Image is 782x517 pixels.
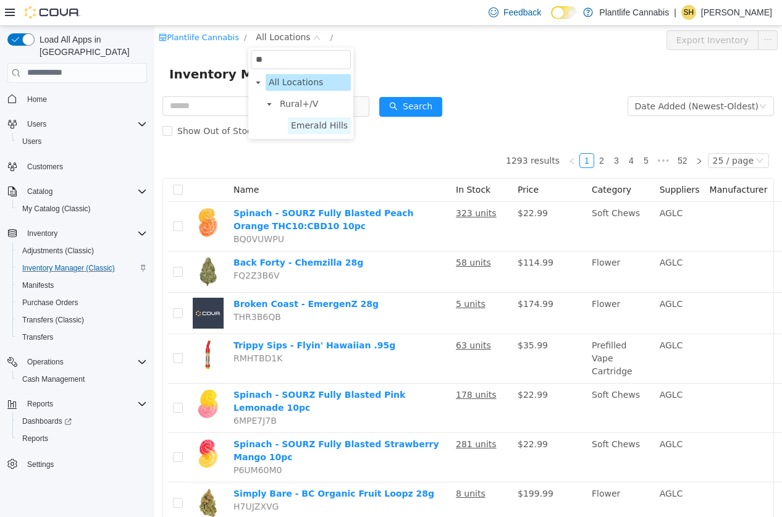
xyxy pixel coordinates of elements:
[505,413,529,423] span: AGLC
[701,5,772,20] p: [PERSON_NAME]
[484,127,499,142] li: 5
[17,243,99,258] a: Adjustments (Classic)
[17,330,147,345] span: Transfers
[17,261,120,275] a: Inventory Manager (Classic)
[351,127,405,142] li: 1293 results
[432,267,500,308] td: Flower
[22,456,147,471] span: Settings
[27,399,53,409] span: Reports
[2,395,152,413] button: Reports
[122,70,196,86] span: Rural+/V
[225,71,288,91] button: icon: searchSearch
[96,24,196,43] input: filter select
[363,182,393,192] span: $22.99
[38,363,69,393] img: Spinach - SOURZ Fully Blasted Pink Lemonade 10pc hero shot
[505,159,545,169] span: Suppliers
[551,19,552,20] span: Dark Mode
[12,311,152,329] button: Transfers (Classic)
[114,51,169,61] span: All Locations
[111,48,196,65] span: All Locations
[541,132,549,139] i: icon: right
[38,181,69,212] img: Spinach - SOURZ Fully Blasted Peach Orange THC10:CBD10 10pc hero shot
[301,232,337,242] u: 58 units
[159,8,166,17] i: icon: down
[301,413,342,423] u: 281 units
[12,259,152,277] button: Inventory Manager (Classic)
[12,413,152,430] a: Dashboards
[12,371,152,388] button: Cash Management
[22,204,91,214] span: My Catalog (Classic)
[674,5,676,20] p: |
[363,273,399,283] span: $174.99
[38,313,69,344] img: Trippy Sips - Flyin' Hawaiian .95g hero shot
[17,313,89,327] a: Transfers (Classic)
[27,162,63,172] span: Customers
[79,364,251,387] a: Spinach - SOURZ Fully Blasted Pink Lemonade 10pc
[79,327,128,337] span: RMHTBD1K
[17,431,53,446] a: Reports
[17,372,90,387] a: Cash Management
[301,364,342,374] u: 178 units
[432,176,500,225] td: Soft Chews
[505,232,529,242] span: AGLC
[17,201,96,216] a: My Catalog (Classic)
[79,182,259,205] a: Spinach - SOURZ Fully Blasted Peach Orange THC10:CBD10 10pc
[2,183,152,200] button: Catalog
[22,280,54,290] span: Manifests
[22,117,147,132] span: Users
[425,127,440,142] li: 1
[27,460,54,469] span: Settings
[681,5,696,20] div: Saidie Hamilton
[112,75,118,82] i: icon: caret-down
[17,431,147,446] span: Reports
[363,364,393,374] span: $22.99
[684,5,694,20] span: SH
[301,182,342,192] u: 323 units
[603,4,623,24] button: icon: ellipsis
[22,332,53,342] span: Transfers
[27,187,53,196] span: Catalog
[551,6,577,19] input: Dark Mode
[505,182,529,192] span: AGLC
[505,364,529,374] span: AGLC
[363,232,399,242] span: $114.99
[22,355,69,369] button: Operations
[363,463,399,473] span: $199.99
[519,128,537,141] a: 52
[27,119,46,129] span: Users
[469,127,484,142] li: 4
[17,372,147,387] span: Cash Management
[79,390,122,400] span: 6MPE7J7B
[410,127,425,142] li: Previous Page
[176,7,179,16] span: /
[605,77,612,85] i: icon: down
[301,314,337,324] u: 63 units
[363,413,393,423] span: $22.99
[602,131,609,140] i: icon: down
[22,263,115,273] span: Inventory Manager (Classic)
[22,397,58,411] button: Reports
[17,201,147,216] span: My Catalog (Classic)
[22,434,48,443] span: Reports
[17,243,147,258] span: Adjustments (Classic)
[18,100,107,110] span: Show Out of Stock
[519,127,537,142] li: 52
[2,455,152,473] button: Settings
[2,158,152,175] button: Customers
[499,127,519,142] span: •••
[12,242,152,259] button: Adjustments (Classic)
[22,184,147,199] span: Catalog
[22,159,147,174] span: Customers
[432,456,500,498] td: Flower
[558,128,599,141] div: 25 / page
[481,71,604,90] div: Date Added (Newest-Oldest)
[125,73,164,83] span: Rural+/V
[17,261,147,275] span: Inventory Manager (Classic)
[22,137,41,146] span: Users
[17,295,147,310] span: Purchase Orders
[2,116,152,133] button: Users
[79,413,285,436] a: Spinach - SOURZ Fully Blasted Strawberry Mango 10pc
[22,91,147,107] span: Home
[12,277,152,294] button: Manifests
[363,314,393,324] span: $35.99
